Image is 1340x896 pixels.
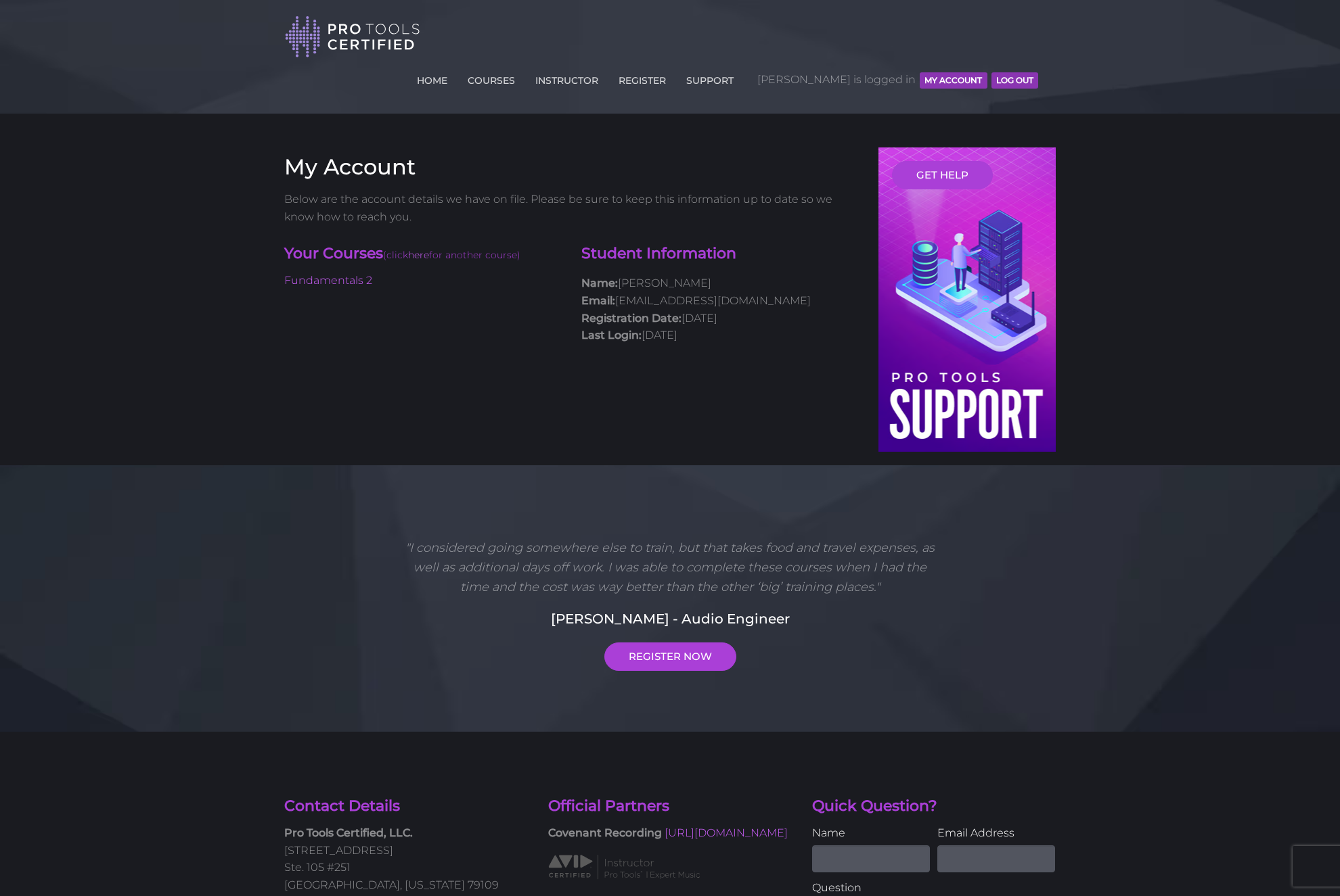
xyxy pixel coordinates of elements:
[581,277,618,289] strong: Name:
[284,191,858,225] p: Below are the account details we have on file. Please be sure to keep this information up to date...
[532,67,602,89] a: INSTRUCTOR
[581,312,682,325] strong: Registration Date:
[284,824,528,893] p: [STREET_ADDRESS] Ste. 105 #251 [GEOGRAPHIC_DATA], [US_STATE] 79109
[920,72,987,89] button: MY ACCOUNT
[284,274,372,287] a: Fundamentals 2
[408,249,429,261] a: here
[581,275,858,344] p: [PERSON_NAME] [EMAIL_ADDRESS][DOMAIN_NAME] [DATE] [DATE]
[665,826,788,839] a: [URL][DOMAIN_NAME]
[812,796,1056,817] h4: Quick Question?
[285,15,420,59] img: Pro Tools Certified Logo
[548,853,700,881] img: AVID Expert Instructor classification logo
[284,826,413,839] strong: Pro Tools Certified, LLC.
[937,824,1055,842] label: Email Address
[284,154,858,180] h3: My Account
[615,67,669,89] a: REGISTER
[581,243,858,264] h4: Student Information
[581,329,642,341] strong: Last Login:
[991,72,1038,89] button: Log Out
[548,796,792,817] h4: Official Partners
[892,161,993,189] a: GET HELP
[604,642,736,671] a: REGISTER NOW
[757,60,1038,100] span: [PERSON_NAME] is logged in
[284,796,528,817] h4: Contact Details
[414,67,451,89] a: HOME
[400,538,940,596] p: "I considered going somewhere else to train, but that takes food and travel expenses, as well as ...
[683,67,737,89] a: SUPPORT
[581,294,615,307] strong: Email:
[464,67,518,89] a: COURSES
[548,826,662,839] strong: Covenant Recording
[812,824,930,842] label: Name
[284,243,561,266] h4: Your Courses
[383,249,520,261] span: (click for another course)
[284,609,1056,629] h5: [PERSON_NAME] - Audio Engineer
